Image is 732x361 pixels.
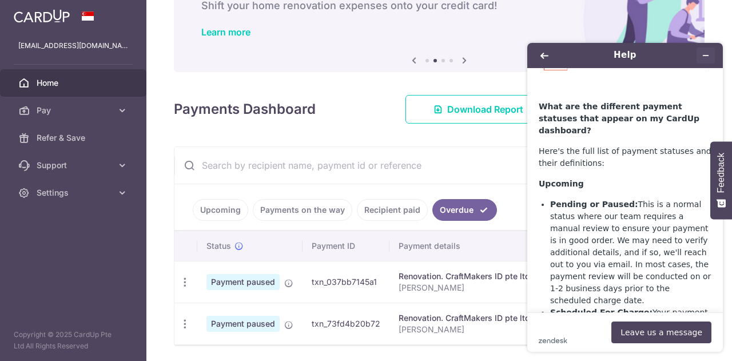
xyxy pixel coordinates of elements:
input: Search by recipient name, payment id or reference [174,147,677,184]
img: CardUp [14,9,70,23]
iframe: Find more information here [518,34,732,361]
p: [EMAIL_ADDRESS][DOMAIN_NAME] [18,40,128,51]
a: Recipient paid [357,199,428,221]
a: Upcoming [193,199,248,221]
span: Status [206,240,231,252]
span: Support [37,160,112,171]
a: Overdue [432,199,497,221]
th: Payment ID [303,231,389,261]
span: Download Report [447,102,523,116]
span: Settings [37,187,112,199]
td: txn_73fd4b20b72 [303,303,389,344]
a: Download Report [405,95,551,124]
th: Payment details [389,231,539,261]
a: Payments on the way [253,199,352,221]
span: Feedback [716,153,726,193]
p: [PERSON_NAME] [399,324,530,335]
strong: Scheduled For Charge: [32,274,134,283]
button: Feedback - Show survey [710,141,732,219]
a: Learn more [201,26,250,38]
button: Leave us a message [93,288,193,310]
span: Payment paused [206,316,280,332]
span: Help [26,8,49,18]
span: Pay [37,105,112,116]
span: Refer & Save [37,132,112,144]
li: Your payment has been approved, and it will be charged to your selected card shortly, on or aroun... [32,273,193,333]
div: Renovation. CraftMakers ID pte ltd [399,312,530,324]
p: [PERSON_NAME] [399,282,530,293]
h4: Payments Dashboard [174,99,316,120]
span: Home [37,77,112,89]
td: txn_037bb7145a1 [303,261,389,303]
div: Renovation. CraftMakers ID pte ltd [399,271,530,282]
span: Payment paused [206,274,280,290]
